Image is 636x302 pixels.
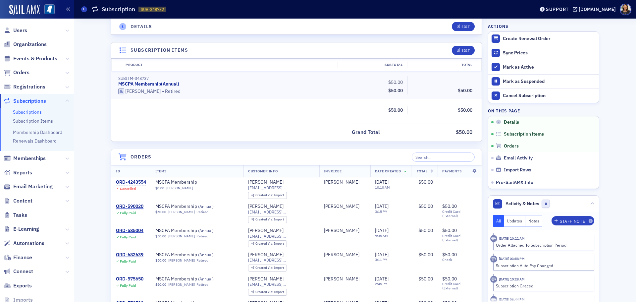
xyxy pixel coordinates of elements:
[504,131,544,137] span: Subscription items
[248,210,315,214] span: [EMAIL_ADDRESS][DOMAIN_NAME]
[4,225,39,233] a: E-Learning
[375,227,389,233] span: [DATE]
[155,282,166,287] span: $50.00
[4,169,32,176] a: Reports
[120,259,136,264] div: Fully Paid
[44,4,55,15] img: SailAMX
[13,183,53,190] span: Email Marketing
[4,211,27,219] a: Tasks
[375,252,389,258] span: [DATE]
[417,169,428,173] span: Total
[324,169,342,173] span: Invoicee
[155,258,166,263] span: $50.00
[375,257,388,262] time: 3:11 PM
[324,276,366,282] span: Jimmy Cox
[248,216,287,223] div: Created Via: Import
[255,218,284,221] div: Import
[155,204,239,210] span: MSCPA Membership
[504,119,519,125] span: Details
[490,276,497,283] div: Activity
[248,282,315,287] span: [EMAIL_ADDRESS][DOMAIN_NAME]
[4,41,47,48] a: Organizations
[131,47,188,54] h4: Subscription items
[13,97,46,105] span: Subscriptions
[166,186,193,190] a: [PERSON_NAME]
[442,227,457,233] span: $50.00
[196,258,208,263] div: Retired
[255,241,274,246] span: Created Via :
[452,22,475,31] button: Edit
[13,27,27,34] span: Users
[542,200,550,208] span: 0
[442,258,477,262] span: Check
[388,79,403,85] span: $50.00
[461,49,470,52] div: Edit
[504,143,519,149] span: Orders
[118,76,333,81] div: SUBITM-348737
[4,268,33,275] a: Connect
[102,5,135,13] h1: Subscription
[121,62,338,68] div: Product
[324,252,366,258] span: Jimmy Cox
[375,169,401,173] span: Date Created
[155,169,167,173] span: Items
[116,276,143,282] a: ORD-575650
[248,179,284,185] a: [PERSON_NAME]
[198,204,214,209] span: ( Annual )
[255,266,284,270] div: Import
[155,276,239,282] a: MSCPA Membership (Annual)
[488,89,599,103] button: Cancel Subscription
[324,179,366,185] span: Jimmy Cox
[248,204,284,210] a: [PERSON_NAME]
[4,254,32,261] a: Finance
[579,6,616,12] div: [DOMAIN_NAME]
[116,169,120,173] span: ID
[560,219,585,223] div: Staff Note
[248,289,287,296] div: Created Via: Import
[13,282,32,289] span: Exports
[116,179,146,185] div: ORD-4243554
[118,89,161,94] a: [PERSON_NAME]
[155,252,239,258] span: MSCPA Membership
[118,81,179,87] a: MSCPA Membership(Annual)
[442,210,477,218] span: Credit Card (External)
[442,169,461,173] span: Payments
[198,276,214,281] span: ( Annual )
[418,252,433,258] span: $50.00
[412,152,475,162] input: Search…
[4,83,45,91] a: Registrations
[461,25,470,29] div: Edit
[324,204,359,210] a: [PERSON_NAME]
[442,179,446,185] span: —
[496,263,590,269] div: Subscription Auto Pay Changed
[141,7,164,12] span: SUB-348732
[4,55,57,62] a: Events & Products
[248,265,287,272] div: Created Via: Import
[352,128,380,136] div: Grand Total
[499,277,525,281] time: 7/1/2025 10:28 AM
[13,41,47,48] span: Organizations
[248,185,315,190] span: [EMAIL_ADDRESS][DOMAIN_NAME]
[125,89,161,94] div: [PERSON_NAME]
[248,240,287,247] div: Created Via: Import
[4,69,29,76] a: Orders
[13,268,33,275] span: Connect
[4,197,32,205] a: Content
[155,276,239,282] span: MSCPA Membership
[324,276,359,282] div: [PERSON_NAME]
[248,234,315,239] span: [EMAIL_ADDRESS][DOMAIN_NAME]
[324,228,359,234] a: [PERSON_NAME]
[442,252,457,258] span: $50.00
[155,204,239,210] a: MSCPA Membership (Annual)
[116,204,143,210] a: ORD-590020
[499,236,525,241] time: 8/19/2025 10:11 AM
[155,179,239,185] a: MSCPA Membership
[168,258,195,263] a: [PERSON_NAME]
[13,109,42,115] a: Subscriptions
[4,282,32,289] a: Exports
[9,5,40,15] img: SailAMX
[442,276,457,282] span: $50.00
[375,203,389,209] span: [DATE]
[496,179,533,185] span: Pre-SailAMX Info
